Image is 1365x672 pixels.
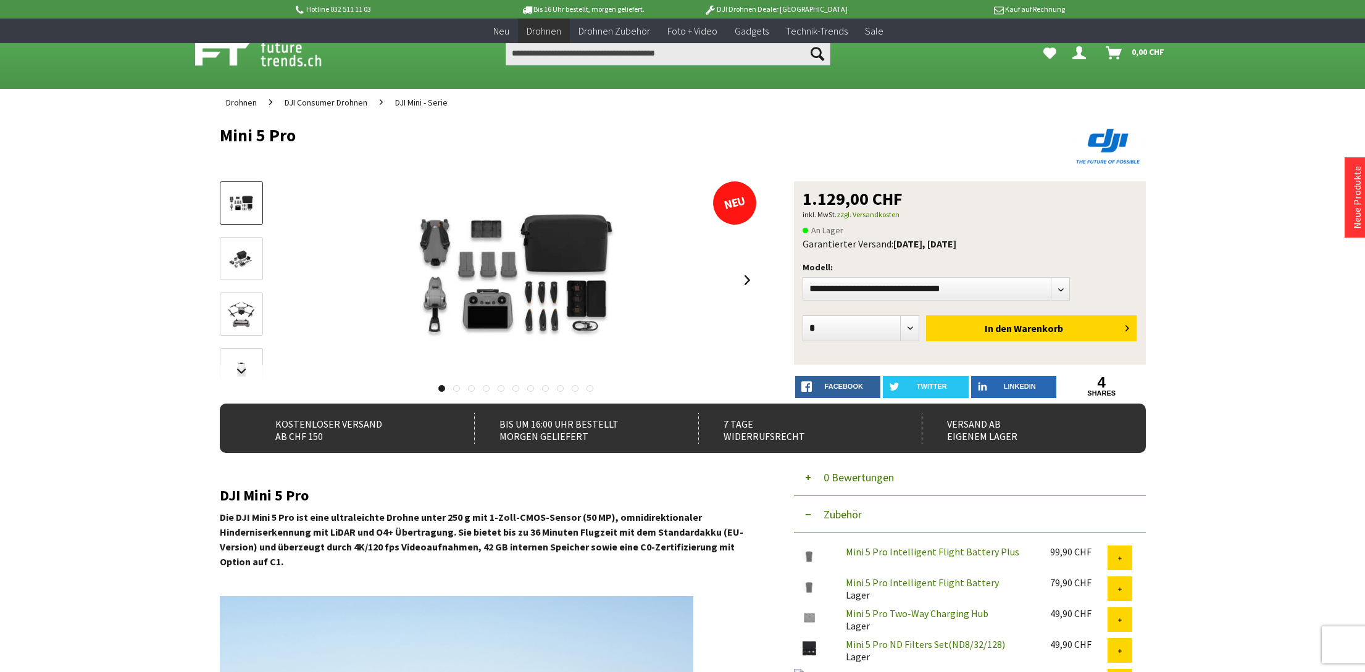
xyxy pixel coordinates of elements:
p: Hotline 032 511 11 03 [293,2,486,17]
a: Sale [856,19,892,44]
p: Bis 16 Uhr bestellt, morgen geliefert. [486,2,679,17]
strong: Die DJI Mini 5 Pro ist eine ultraleichte Drohne unter 250 g mit 1-Zoll-CMOS-Sensor (50 MP), omnid... [220,511,743,568]
p: Kauf auf Rechnung [872,2,1065,17]
span: Neu [493,25,509,37]
span: In den [985,322,1012,334]
img: Vorschau: Mini 5 Pro [223,192,259,216]
span: 1.129,00 CHF [803,190,903,207]
a: Neue Produkte [1351,166,1363,229]
div: Bis um 16:00 Uhr bestellt Morgen geliefert [474,413,671,444]
a: Dein Konto [1067,41,1096,65]
a: Drohnen [220,89,263,116]
div: Versand ab eigenem Lager [922,413,1119,444]
span: DJI Mini - Serie [395,97,448,108]
a: facebook [795,376,881,398]
div: 7 Tage Widerrufsrecht [698,413,895,444]
span: twitter [917,383,947,390]
div: Lager [836,638,1040,663]
a: Drohnen [518,19,570,44]
a: LinkedIn [971,376,1057,398]
span: DJI Consumer Drohnen [285,97,367,108]
a: twitter [883,376,969,398]
div: Garantierter Versand: [803,238,1137,250]
span: Technik-Trends [786,25,848,37]
h1: Mini 5 Pro [220,126,961,144]
div: Lager [836,607,1040,632]
p: inkl. MwSt. [803,207,1137,222]
span: Gadgets [735,25,769,37]
a: Gadgets [726,19,777,44]
div: 49,90 CHF [1050,638,1108,650]
a: Mini 5 Pro Intelligent Flight Battery Plus [846,545,1019,558]
a: DJI Consumer Drohnen [278,89,374,116]
b: [DATE], [DATE] [893,238,956,250]
a: Mini 5 Pro ND Filters Set(ND8/32/128) [846,638,1005,650]
span: Foto + Video [667,25,717,37]
span: 0,00 CHF [1132,42,1164,62]
img: Mini 5 Pro Two-Way Charging Hub [794,607,825,628]
a: Mini 5 Pro Intelligent Flight Battery [846,576,999,589]
span: Drohnen Zubehör [578,25,650,37]
img: Mini 5 Pro Intelligent Flight Battery Plus [794,545,825,566]
div: 49,90 CHF [1050,607,1108,620]
img: Mini 5 Pro ND Filters Set(ND8/32/128) [794,638,825,658]
img: Mini 5 Pro Intelligent Flight Battery [794,576,825,597]
a: zzgl. Versandkosten [837,210,900,219]
button: In den Warenkorb [926,315,1137,341]
img: Shop Futuretrends - zur Startseite wechseln [195,38,349,69]
div: Lager [836,576,1040,601]
a: Warenkorb [1101,41,1171,65]
a: shares [1059,389,1145,397]
p: Modell: [803,260,1137,275]
div: 79,90 CHF [1050,576,1108,589]
p: DJI Drohnen Dealer [GEOGRAPHIC_DATA] [679,2,872,17]
span: Drohnen [226,97,257,108]
a: Technik-Trends [777,19,856,44]
a: Mini 5 Pro Two-Way Charging Hub [846,607,988,620]
input: Produkt, Marke, Kategorie, EAN, Artikelnummer… [506,41,830,65]
a: Drohnen Zubehör [570,19,659,44]
div: Kostenloser Versand ab CHF 150 [251,413,448,444]
a: Foto + Video [659,19,726,44]
a: Meine Favoriten [1037,41,1062,65]
span: LinkedIn [1004,383,1036,390]
span: Drohnen [527,25,561,37]
a: 4 [1059,376,1145,389]
button: Suchen [804,41,830,65]
img: DJI [1072,126,1146,167]
img: Mini 5 Pro [368,181,664,379]
span: An Lager [803,223,843,238]
span: Sale [865,25,883,37]
span: facebook [825,383,863,390]
a: Neu [485,19,518,44]
button: 0 Bewertungen [794,459,1146,496]
div: 99,90 CHF [1050,545,1108,558]
span: Warenkorb [1014,322,1063,334]
a: DJI Mini - Serie [389,89,454,116]
button: Zubehör [794,496,1146,533]
h2: DJI Mini 5 Pro [220,487,757,504]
